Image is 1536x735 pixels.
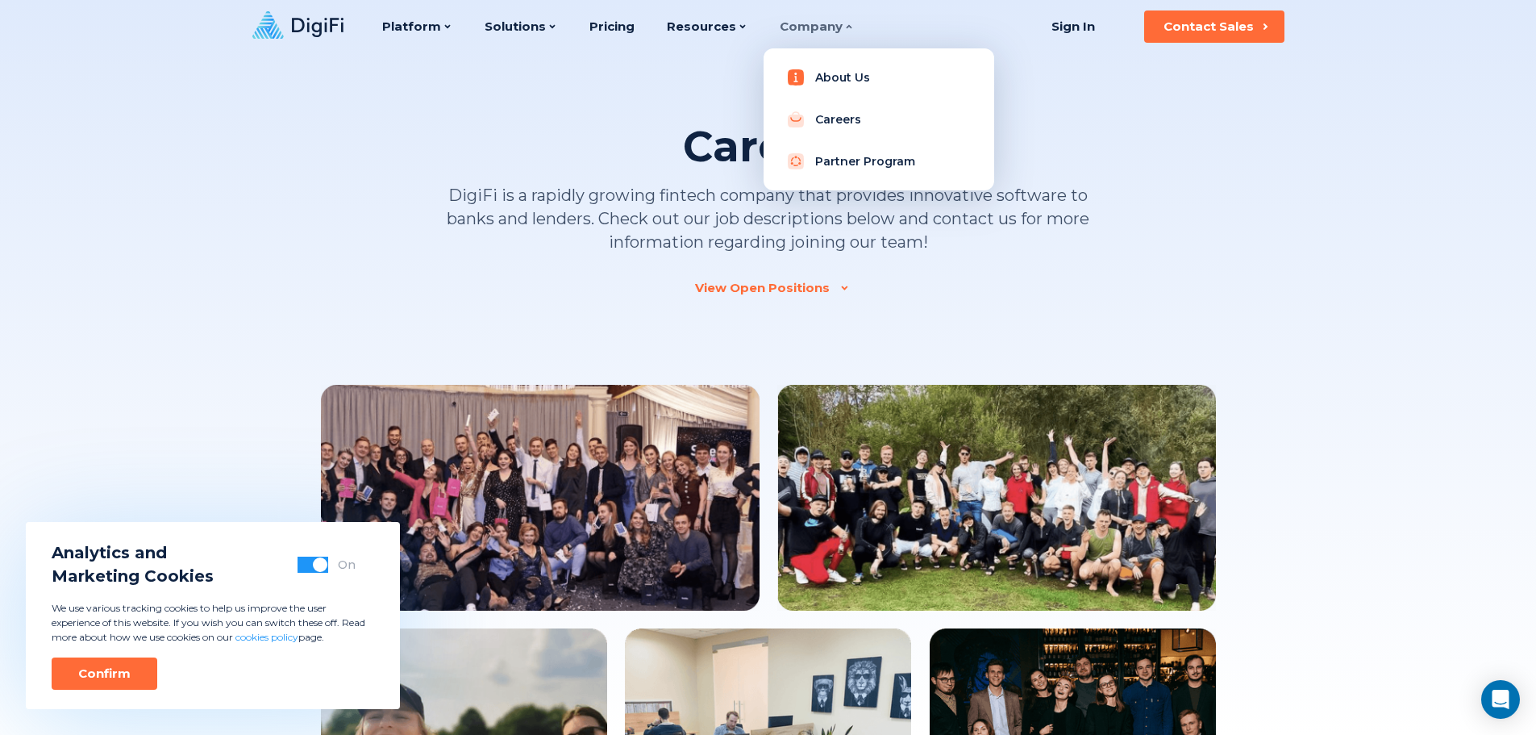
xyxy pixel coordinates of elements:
[52,601,374,645] p: We use various tracking cookies to help us improve the user experience of this website. If you wi...
[1032,10,1115,43] a: Sign In
[52,658,157,690] button: Confirm
[1144,10,1284,43] button: Contact Sales
[321,385,760,611] img: Team Image 1
[1163,19,1254,35] div: Contact Sales
[776,61,981,94] a: About Us
[776,103,981,136] a: Careers
[1481,680,1520,719] div: Open Intercom Messenger
[438,184,1099,254] p: DigiFi is a rapidly growing fintech company that provides innovative software to banks and lender...
[52,541,214,565] span: Analytics and
[777,385,1216,611] img: Team Image 2
[695,280,841,296] a: View Open Positions
[776,145,981,177] a: Partner Program
[338,557,356,573] div: On
[235,631,298,643] a: cookies policy
[52,565,214,588] span: Marketing Cookies
[683,123,854,171] h1: Careers
[78,666,131,682] div: Confirm
[695,280,830,296] div: View Open Positions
